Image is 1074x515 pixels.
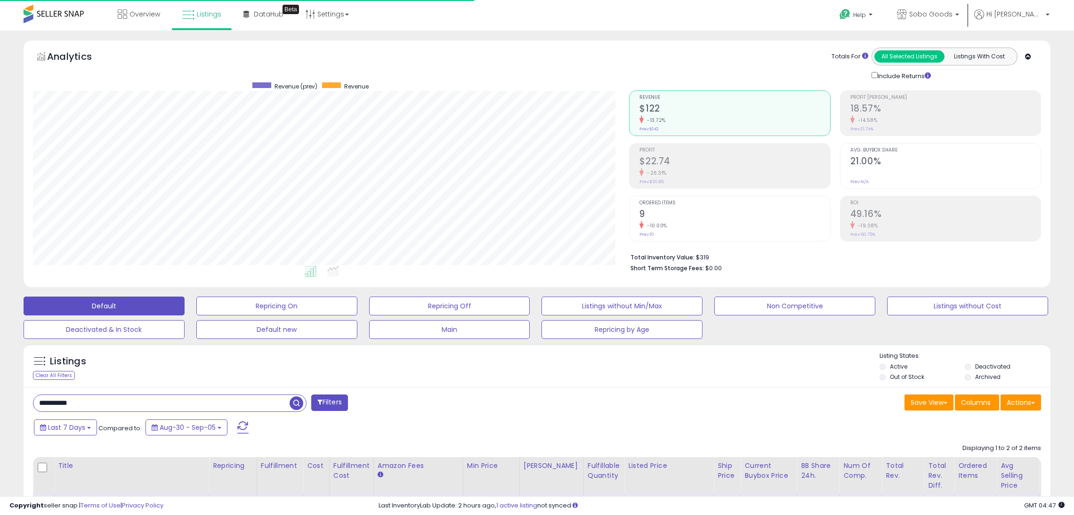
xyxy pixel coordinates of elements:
span: Profit [639,148,830,153]
span: Revenue (prev) [275,82,317,90]
div: Total Rev. [886,461,920,481]
span: Columns [961,398,991,407]
div: Fulfillable Quantity [588,461,620,481]
button: Last 7 Days [34,419,97,435]
span: Aug-30 - Sep-05 [160,423,216,432]
span: Help [853,11,866,19]
span: Avg. Buybox Share [850,148,1041,153]
a: Hi [PERSON_NAME] [974,9,1050,31]
h5: Listings [50,355,86,368]
button: Repricing On [196,297,357,315]
div: [PERSON_NAME] [524,461,580,471]
div: Displaying 1 to 2 of 2 items [962,444,1041,453]
div: Tooltip anchor [283,5,299,14]
a: Terms of Use [81,501,121,510]
span: Profit [PERSON_NAME] [850,95,1041,100]
button: Filters [311,394,348,411]
button: Listings without Cost [887,297,1048,315]
span: Compared to: [98,424,142,433]
span: Last 7 Days [48,423,85,432]
p: Listing States: [880,352,1050,361]
label: Active [890,362,907,370]
div: seller snap | | [9,501,163,510]
span: Revenue [639,95,830,100]
h2: 18.57% [850,103,1041,116]
small: Prev: $142 [639,126,659,132]
label: Out of Stock [890,373,924,381]
h2: 49.16% [850,209,1041,221]
small: -14.58% [855,117,878,124]
label: Deactivated [975,362,1010,370]
button: Deactivated & In Stock [24,320,185,339]
label: Archived [975,373,1001,381]
button: Save View [904,394,953,410]
b: Short Term Storage Fees: [630,264,704,272]
h5: Analytics [47,50,110,65]
h2: $122 [639,103,830,116]
a: Privacy Policy [122,501,163,510]
span: Ordered Items [639,201,830,206]
span: Listings [197,9,221,19]
div: Totals For [832,52,868,61]
a: 1 active listing [496,501,537,510]
small: Prev: 10 [639,232,654,237]
strong: Copyright [9,501,44,510]
div: Last InventoryLab Update: 2 hours ago, not synced. [379,501,1065,510]
small: -26.31% [644,169,667,177]
div: BB Share 24h. [801,461,835,481]
div: Fulfillment [261,461,299,471]
div: Title [58,461,205,471]
div: Ship Price [718,461,736,481]
div: Num of Comp. [843,461,878,481]
div: Clear All Filters [33,371,75,380]
li: $319 [630,251,1034,262]
div: Current Buybox Price [744,461,793,481]
button: Repricing by Age [541,320,703,339]
span: ROI [850,201,1041,206]
small: -13.72% [644,117,666,124]
div: Total Rev. Diff. [928,461,950,491]
div: Min Price [467,461,516,471]
small: Prev: 21.74% [850,126,873,132]
span: $0.00 [705,264,722,273]
a: Help [832,1,882,31]
button: Actions [1001,394,1041,410]
small: Amazon Fees. [378,471,383,479]
small: Prev: N/A [850,179,869,185]
div: Ordered Items [958,461,993,481]
i: Get Help [839,8,851,20]
button: Columns [955,394,999,410]
small: -10.00% [644,222,667,229]
button: Default [24,297,185,315]
div: Fulfillment Cost [333,461,370,481]
div: Repricing [213,461,253,471]
h2: 9 [639,209,830,221]
span: Revenue [344,82,369,90]
h2: $22.74 [639,156,830,169]
h2: 21.00% [850,156,1041,169]
span: DataHub [254,9,283,19]
span: Hi [PERSON_NAME] [986,9,1043,19]
div: Listed Price [628,461,710,471]
b: Total Inventory Value: [630,253,694,261]
span: Overview [129,9,160,19]
button: Default new [196,320,357,339]
span: Sobo Goods [909,9,953,19]
div: Include Returns [864,70,942,81]
small: Prev: 60.75% [850,232,875,237]
button: Repricing Off [369,297,530,315]
div: Amazon Fees [378,461,459,471]
button: Non Competitive [714,297,875,315]
small: -19.08% [855,222,878,229]
button: Aug-30 - Sep-05 [145,419,227,435]
span: 2025-09-15 04:47 GMT [1024,501,1065,510]
button: Main [369,320,530,339]
button: Listings With Cost [944,50,1014,63]
button: Listings without Min/Max [541,297,703,315]
button: All Selected Listings [874,50,945,63]
div: Cost [307,461,325,471]
div: Avg Selling Price [1001,461,1035,491]
small: Prev: $30.86 [639,179,664,185]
